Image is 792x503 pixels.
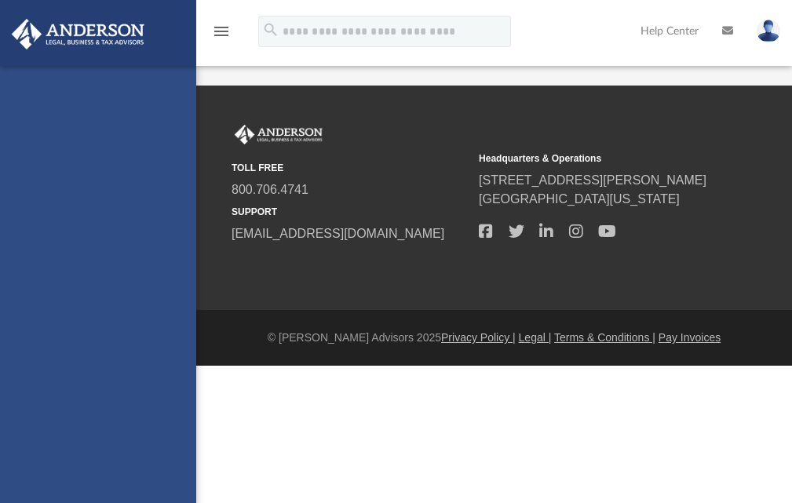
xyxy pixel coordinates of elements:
div: © [PERSON_NAME] Advisors 2025 [196,330,792,346]
a: Privacy Policy | [441,331,516,344]
img: User Pic [757,20,780,42]
i: search [262,21,279,38]
a: 800.706.4741 [232,183,308,196]
a: Legal | [519,331,552,344]
a: [STREET_ADDRESS][PERSON_NAME] [479,173,706,187]
a: menu [212,30,231,41]
img: Anderson Advisors Platinum Portal [232,125,326,145]
a: [GEOGRAPHIC_DATA][US_STATE] [479,192,680,206]
a: [EMAIL_ADDRESS][DOMAIN_NAME] [232,227,444,240]
small: SUPPORT [232,205,468,219]
i: menu [212,22,231,41]
a: Pay Invoices [659,331,721,344]
small: TOLL FREE [232,161,468,175]
small: Headquarters & Operations [479,151,715,166]
img: Anderson Advisors Platinum Portal [7,19,149,49]
a: Terms & Conditions | [554,331,655,344]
